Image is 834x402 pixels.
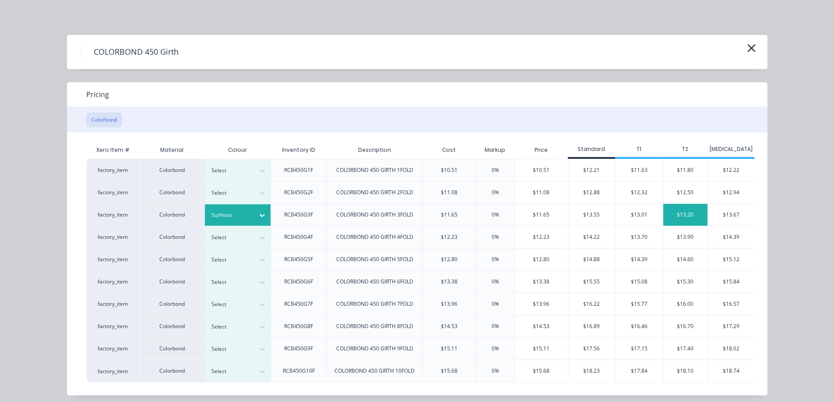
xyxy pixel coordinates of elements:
div: $15.11 [515,338,568,360]
div: $13.01 [616,204,663,226]
div: COLORBOND 450 GIRTH 8FOLD [336,322,413,330]
div: $13.67 [708,204,755,226]
div: $13.55 [568,204,616,226]
div: $16.89 [568,315,616,337]
div: $18.02 [708,338,755,360]
div: Colour [205,141,271,159]
div: Markup [475,141,514,159]
div: Colorbond [139,159,205,181]
div: $12.50 [663,182,707,203]
div: $16.57 [708,293,755,315]
div: factory_item [87,270,139,293]
div: COLORBOND 450 GIRTH 7FOLD [336,300,413,308]
div: $15.68 [441,367,457,375]
div: 0% [492,278,499,286]
div: RCB450G10F [283,367,315,375]
div: factory_item [87,337,139,360]
div: Cost [422,141,476,159]
div: $17.40 [663,338,707,360]
div: $13.96 [515,293,568,315]
div: $12.23 [441,233,457,241]
div: factory_item [87,360,139,382]
div: COLORBOND 450 GIRTH 4FOLD [336,233,413,241]
h4: COLORBOND 450 Girth [80,44,192,60]
div: $18.23 [568,360,616,382]
div: RCB450G3F [284,211,313,219]
div: Material [139,141,205,159]
div: COLORBOND 450 GIRTH 3FOLD [336,211,413,219]
div: RCB450G9F [284,345,313,353]
div: $18.74 [708,360,755,382]
div: $15.77 [616,293,663,315]
div: 0% [492,367,499,375]
div: $15.08 [616,271,663,293]
div: Standard [568,145,616,153]
div: $11.08 [441,189,457,196]
div: Colorbond [139,337,205,360]
div: $16.46 [616,315,663,337]
div: Inventory ID [275,139,322,161]
div: $11.65 [515,204,568,226]
div: factory_item [87,226,139,248]
div: $16.22 [568,293,616,315]
div: $12.88 [568,182,616,203]
div: $14.22 [568,226,616,248]
div: $14.53 [441,322,457,330]
div: $14.39 [708,226,755,248]
div: 0% [492,166,499,174]
div: $13.96 [441,300,457,308]
div: factory_item [87,181,139,203]
div: Colorbond [139,293,205,315]
div: COLORBOND 450 GIRTH 10FOLD [334,367,415,375]
div: $12.21 [568,159,616,181]
span: Pricing [86,89,109,100]
div: Price [514,141,568,159]
div: 0% [492,233,499,241]
div: $17.56 [568,338,616,360]
div: $14.88 [568,248,616,270]
div: factory_item [87,248,139,270]
div: $12.80 [515,248,568,270]
div: $13.38 [515,271,568,293]
div: $13.20 [663,204,707,226]
div: $17.15 [616,338,663,360]
div: COLORBOND 450 GIRTH 5FOLD [336,255,413,263]
div: RCB450G5F [284,255,313,263]
div: $12.94 [708,182,755,203]
div: $12.80 [441,255,457,263]
div: $15.68 [515,360,568,382]
div: factory_item [87,159,139,181]
div: RCB450G1F [284,166,313,174]
div: $16.70 [663,315,707,337]
div: $11.65 [441,211,457,219]
div: $14.53 [515,315,568,337]
div: Colorbond [139,360,205,382]
div: $11.80 [663,159,707,181]
div: COLORBOND 450 GIRTH 6FOLD [336,278,413,286]
div: COLORBOND 450 GIRTH 9FOLD [336,345,413,353]
div: RCB450G7F [284,300,313,308]
div: Colorbond [139,315,205,337]
div: $15.11 [441,345,457,353]
div: [MEDICAL_DATA] [707,145,755,153]
div: $13.38 [441,278,457,286]
div: $17.29 [708,315,755,337]
div: factory_item [87,293,139,315]
div: 0% [492,345,499,353]
div: $16.00 [663,293,707,315]
div: 0% [492,211,499,219]
div: $10.51 [441,166,457,174]
div: Colorbond [139,181,205,203]
div: $18.10 [663,360,707,382]
div: factory_item [87,203,139,226]
div: 0% [492,322,499,330]
div: 0% [492,189,499,196]
div: T1 [615,145,663,153]
button: Colorbond [86,112,122,127]
div: Colorbond [139,248,205,270]
div: $17.84 [616,360,663,382]
div: RCB450G6F [284,278,313,286]
div: Colorbond [139,203,205,226]
div: Xero Item # [87,141,139,159]
div: RCB450G4F [284,233,313,241]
